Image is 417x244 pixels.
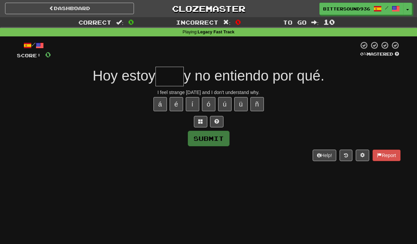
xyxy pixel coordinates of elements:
div: I feel strange [DATE] and I don't understand why. [17,89,401,96]
div: Mastered [359,51,401,57]
span: : [311,20,319,25]
button: ó [202,97,215,111]
strong: Legacy Fast Track [198,30,234,34]
span: : [223,20,231,25]
span: 0 [45,50,51,59]
span: Hoy estoy [93,68,155,84]
button: ñ [250,97,264,111]
span: To go [283,19,307,26]
button: ü [234,97,248,111]
a: Dashboard [5,3,134,14]
span: / [385,5,388,10]
div: / [17,41,51,50]
span: Correct [78,19,111,26]
span: 0 [128,18,134,26]
span: 0 % [360,51,367,57]
span: y no entiendo por qué. [184,68,324,84]
button: Help! [313,150,337,161]
button: Report [373,150,400,161]
span: Score: [17,53,41,58]
button: é [170,97,183,111]
a: Clozemaster [144,3,273,14]
button: ú [218,97,232,111]
button: Round history (alt+y) [340,150,352,161]
a: BitterSound936 / [319,3,404,15]
span: Incorrect [176,19,218,26]
button: á [153,97,167,111]
span: 0 [235,18,241,26]
span: BitterSound936 [323,6,370,12]
span: : [116,20,124,25]
span: 10 [323,18,335,26]
button: í [186,97,199,111]
button: Single letter hint - you only get 1 per sentence and score half the points! alt+h [210,116,223,127]
button: Submit [188,131,230,146]
button: Switch sentence to multiple choice alt+p [194,116,207,127]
